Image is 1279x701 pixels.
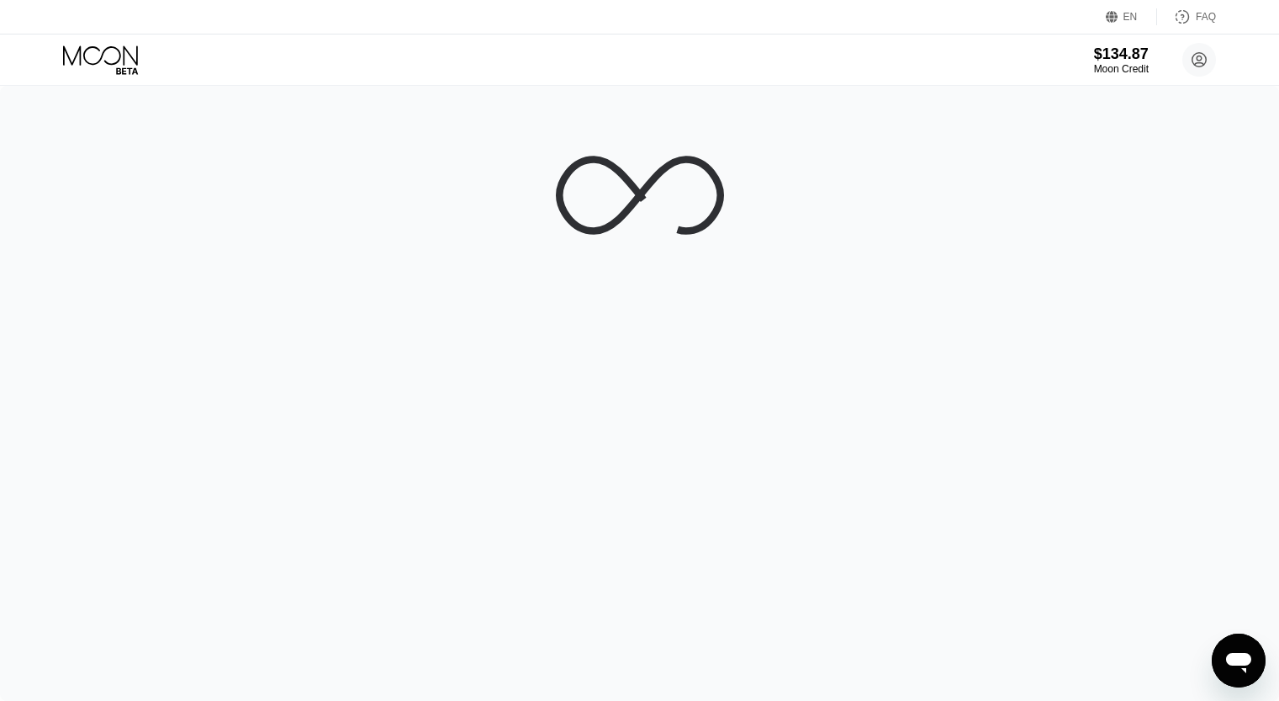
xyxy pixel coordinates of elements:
div: Moon Credit [1094,63,1149,75]
iframe: Button to launch messaging window [1212,634,1266,688]
div: FAQ [1157,8,1216,25]
div: EN [1106,8,1157,25]
div: $134.87 [1094,45,1149,63]
div: EN [1123,11,1138,23]
div: $134.87Moon Credit [1094,45,1149,75]
div: FAQ [1196,11,1216,23]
